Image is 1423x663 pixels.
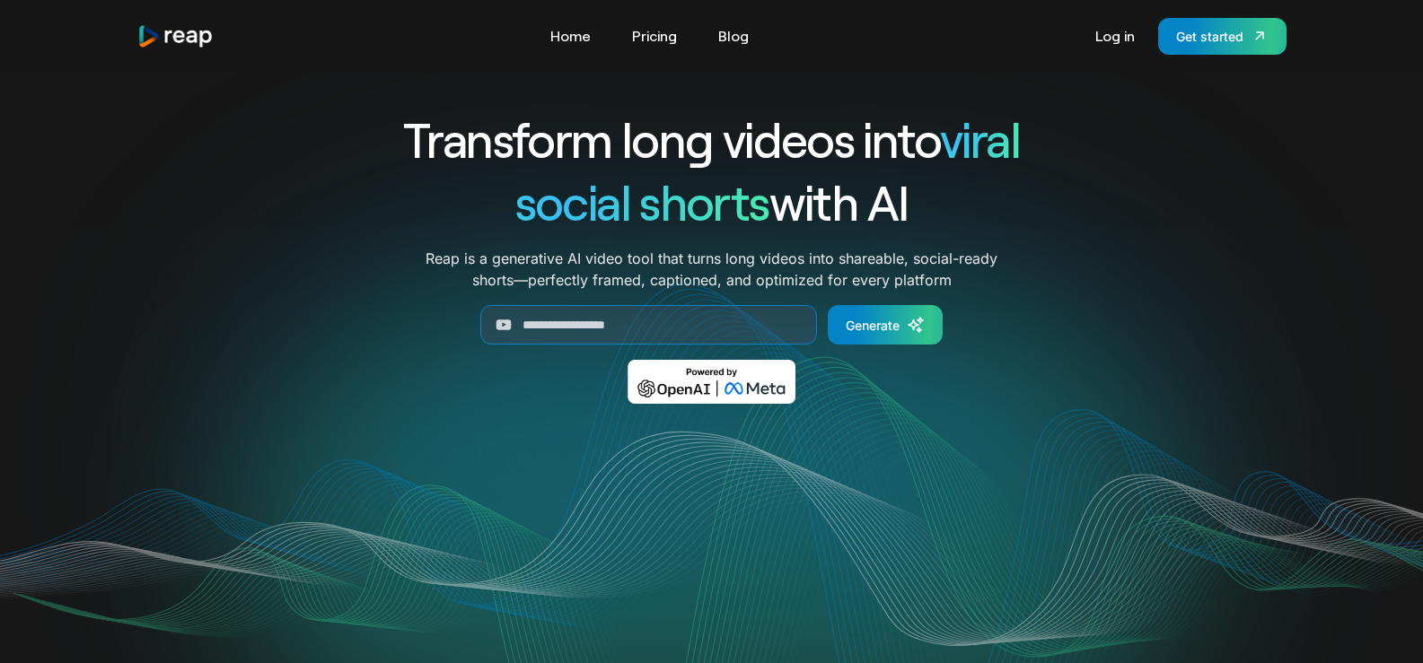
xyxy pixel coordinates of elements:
a: Get started [1158,18,1287,55]
h1: Transform long videos into [338,108,1085,170]
div: Get started [1176,27,1243,46]
img: reap logo [137,24,215,48]
p: Reap is a generative AI video tool that turns long videos into shareable, social-ready shorts—per... [426,248,997,291]
a: home [137,24,215,48]
a: Blog [709,22,758,50]
a: Home [541,22,600,50]
img: Powered by OpenAI & Meta [628,360,795,404]
a: Generate [828,305,943,345]
span: viral [940,109,1020,168]
form: Generate Form [338,305,1085,345]
h1: with AI [338,170,1085,233]
a: Log in [1086,22,1144,50]
div: Generate [846,316,900,335]
a: Pricing [623,22,686,50]
span: social shorts [515,172,769,231]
